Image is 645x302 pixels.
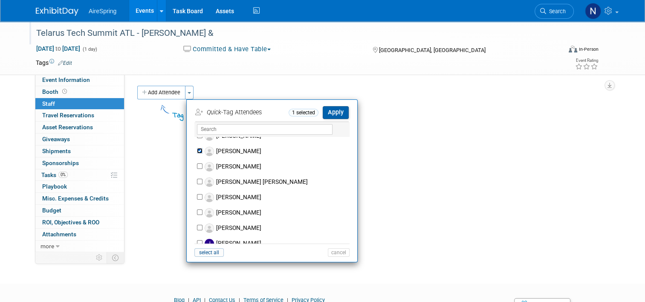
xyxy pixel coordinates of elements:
[379,47,486,53] span: [GEOGRAPHIC_DATA], [GEOGRAPHIC_DATA]
[202,236,353,251] label: [PERSON_NAME]
[35,74,124,86] a: Event Information
[42,112,94,119] span: Travel Reservations
[40,243,54,250] span: more
[202,205,353,221] label: [PERSON_NAME]
[42,207,61,214] span: Budget
[61,88,69,95] span: Booth not reserved yet
[323,106,349,119] button: Apply
[42,88,69,95] span: Booth
[42,183,67,190] span: Playbook
[42,231,76,238] span: Attachments
[35,181,124,192] a: Playbook
[35,110,124,121] a: Travel Reservations
[202,174,353,190] label: [PERSON_NAME] [PERSON_NAME]
[535,4,574,19] a: Search
[575,58,598,63] div: Event Rating
[194,248,224,257] button: select all
[205,224,214,233] img: Associate-Profile-5.png
[36,58,72,67] td: Tags
[35,193,124,204] a: Misc. Expenses & Credits
[36,7,78,16] img: ExhibitDay
[107,252,124,263] td: Toggle Event Tabs
[54,45,62,52] span: to
[35,229,124,240] a: Attachments
[546,8,566,15] span: Search
[569,46,577,52] img: Format-Inperson.png
[82,46,97,52] span: (1 day)
[328,248,350,257] button: cancel
[42,195,109,202] span: Misc. Expenses & Credits
[197,124,333,135] input: Search
[42,76,90,83] span: Event Information
[35,205,124,216] a: Budget
[585,3,601,19] img: Natalie Pyron
[35,86,124,98] a: Booth
[205,239,214,248] img: J.jpg
[42,124,93,131] span: Asset Reservations
[33,26,551,41] div: Telarus Tech Summit ATL - [PERSON_NAME] &
[195,106,286,119] td: -Tag Attendees
[205,208,214,218] img: Associate-Profile-5.png
[578,46,599,52] div: In-Person
[515,44,599,57] div: Event Format
[41,171,68,178] span: Tasks
[42,100,55,107] span: Staff
[35,157,124,169] a: Sponsorships
[35,241,124,252] a: more
[42,148,71,154] span: Shipments
[137,86,185,99] button: Add Attendee
[42,136,70,142] span: Giveaways
[35,122,124,133] a: Asset Reservations
[36,45,81,52] span: [DATE] [DATE]
[35,217,124,228] a: ROI, Objectives & ROO
[42,160,79,166] span: Sponsorships
[289,109,318,116] span: 1 selected
[202,221,353,236] label: [PERSON_NAME]
[205,177,214,187] img: Associate-Profile-5.png
[58,60,72,66] a: Edit
[207,109,221,116] i: Quick
[42,219,99,226] span: ROI, Objectives & ROO
[202,190,353,205] label: [PERSON_NAME]
[35,145,124,157] a: Shipments
[35,98,124,110] a: Staff
[89,8,116,15] span: AireSpring
[92,252,107,263] td: Personalize Event Tab Strip
[172,110,325,121] div: Tag People
[35,134,124,145] a: Giveaways
[35,169,124,181] a: Tasks0%
[205,193,214,202] img: Associate-Profile-5.png
[180,45,274,54] button: Committed & Have Table
[205,147,214,156] img: Associate-Profile-5.png
[202,159,353,174] label: [PERSON_NAME]
[58,171,68,178] span: 0%
[205,162,214,171] img: Associate-Profile-5.png
[202,144,353,159] label: [PERSON_NAME]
